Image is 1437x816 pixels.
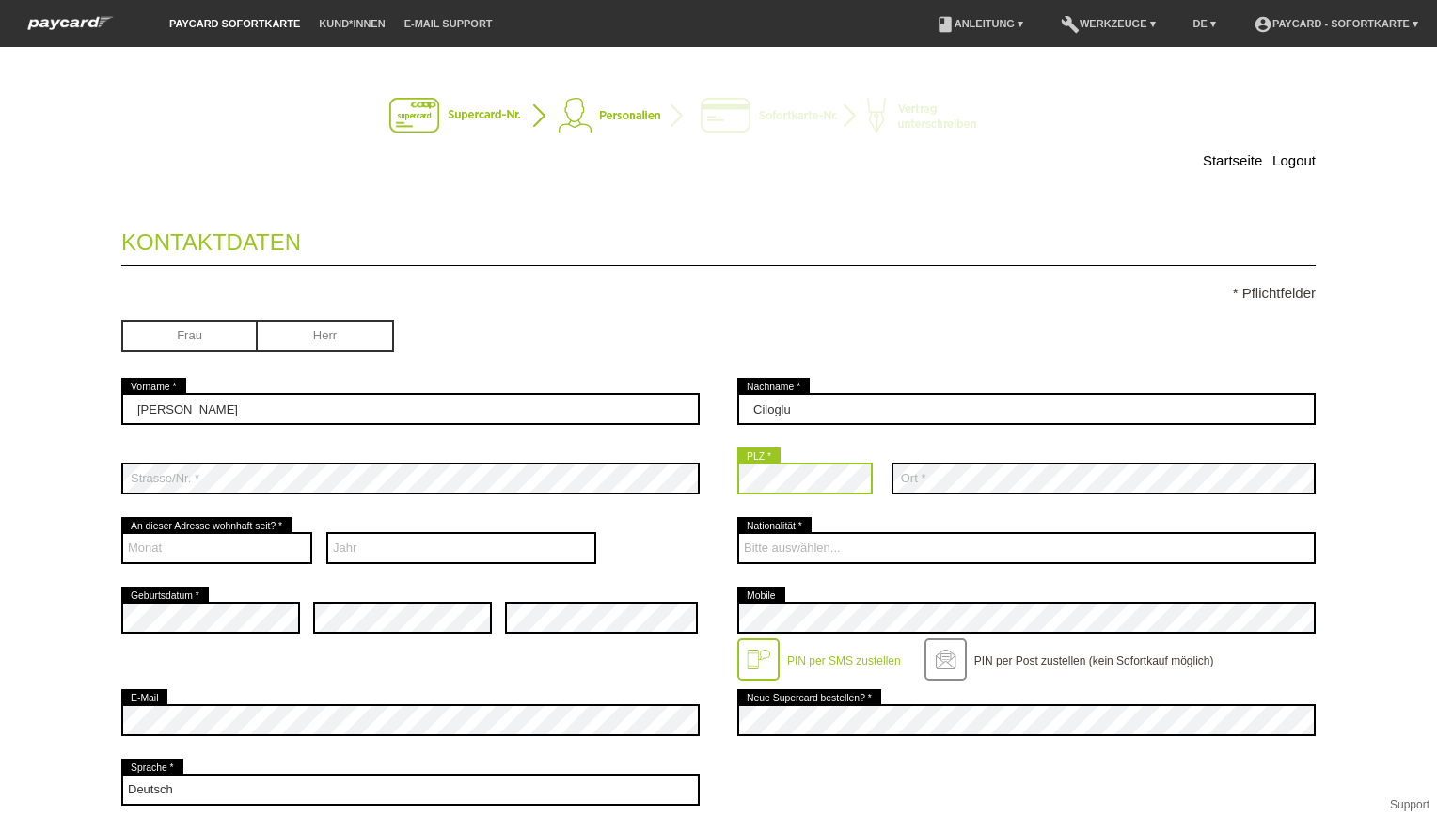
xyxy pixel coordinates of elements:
[787,654,901,667] label: PIN per SMS zustellen
[1184,18,1225,29] a: DE ▾
[121,285,1316,301] p: * Pflichtfelder
[1244,18,1428,29] a: account_circlepaycard - Sofortkarte ▾
[395,18,502,29] a: E-Mail Support
[19,22,122,36] a: paycard Sofortkarte
[389,98,1048,135] img: instantcard-v2-de-2.png
[309,18,394,29] a: Kund*innen
[19,13,122,33] img: paycard Sofortkarte
[121,211,1316,266] legend: Kontaktdaten
[974,654,1214,667] label: PIN per Post zustellen (kein Sofortkauf möglich)
[160,18,309,29] a: paycard Sofortkarte
[1272,152,1316,168] a: Logout
[1061,15,1080,34] i: build
[936,15,955,34] i: book
[1203,152,1262,168] a: Startseite
[1051,18,1165,29] a: buildWerkzeuge ▾
[926,18,1033,29] a: bookAnleitung ▾
[1390,798,1429,811] a: Support
[1254,15,1272,34] i: account_circle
